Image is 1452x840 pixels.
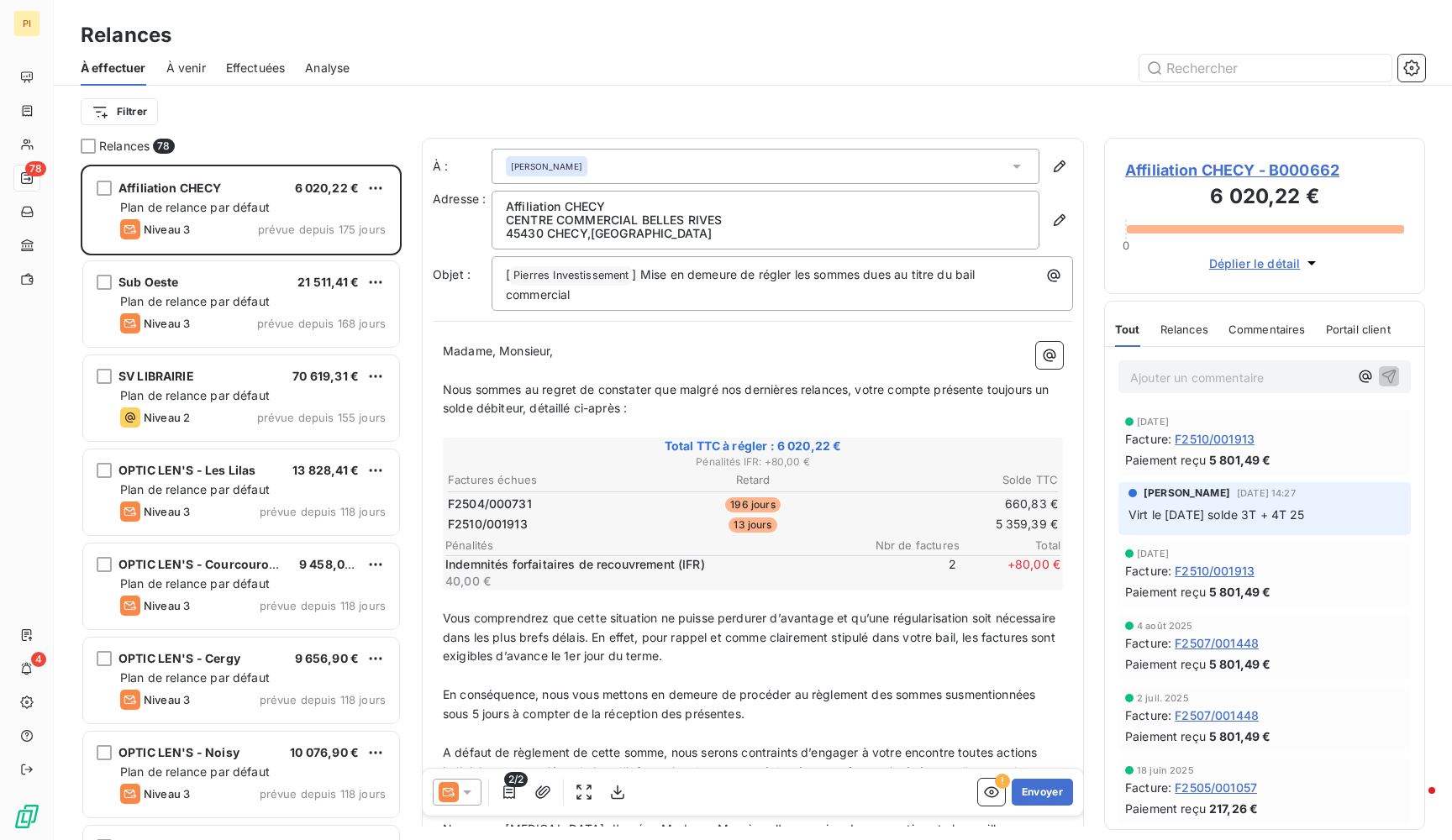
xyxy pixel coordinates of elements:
[1125,800,1206,817] span: Paiement reçu
[260,599,386,612] span: prévue depuis 118 jours
[1175,779,1257,796] span: F2505/001057
[445,438,1060,454] span: Total TTC à régler : 6 020,22 €
[511,160,582,172] span: [PERSON_NAME]
[1209,800,1258,817] span: 217,26 €
[120,388,270,402] span: Plan de relance par défaut
[1139,55,1391,81] input: Rechercher
[1395,783,1435,823] iframe: Intercom live chat
[445,538,859,552] span: Pénalités
[260,693,386,706] span: prévue depuis 118 jours
[120,670,270,685] span: Plan de relance par défaut
[120,482,270,496] span: Plan de relance par défaut
[120,576,270,591] span: Plan de relance par défaut
[1209,255,1301,272] span: Déplier le détail
[506,213,1025,227] p: CENTRE COMMERCIAL BELLES RIVES
[299,557,364,571] span: 9 458,00 €
[1115,323,1140,336] span: Tout
[1160,323,1208,336] span: Relances
[1175,430,1255,448] span: F2510/001913
[260,787,386,801] span: prévue depuis 118 jours
[1144,486,1230,501] span: [PERSON_NAME]
[729,517,776,533] span: 13 jours
[1175,706,1259,724] span: F2507/001448
[81,60,146,76] span: À effectuer
[1175,562,1255,580] span: F2510/001913
[433,267,471,281] span: Objet :
[226,60,286,76] span: Effectuées
[118,275,178,289] span: Sub Oeste
[166,60,206,76] span: À venir
[144,317,190,330] span: Niveau 3
[443,382,1053,416] span: Nous sommes au regret de constater que malgré nos dernières relances, votre compte présente toujo...
[25,161,46,176] span: 78
[960,538,1060,552] span: Total
[257,411,386,424] span: prévue depuis 155 jours
[433,192,486,206] span: Adresse :
[292,369,359,383] span: 70 619,31 €
[443,822,1023,836] span: Nous vous [MEDICAL_DATA] d’agréer, Madame, Monsieur, l'expression de nos sentiments les meilleurs.
[144,505,190,518] span: Niveau 3
[856,471,1059,489] th: Solde TTC
[257,317,386,330] span: prévue depuis 168 jours
[855,556,956,590] span: 2
[1125,727,1206,745] span: Paiement reçu
[1209,727,1271,745] span: 5 801,49 €
[433,158,492,175] label: À :
[960,556,1060,590] span: + 80,00 €
[725,497,780,512] span: 196 jours
[1137,417,1169,427] span: [DATE]
[504,772,528,787] span: 2/2
[1125,451,1206,469] span: Paiement reçu
[506,267,510,281] span: [
[118,181,222,195] span: Affiliation CHECY
[1125,779,1171,796] span: Facture :
[120,294,270,308] span: Plan de relance par défaut
[144,693,190,706] span: Niveau 3
[1123,239,1129,252] span: 0
[445,556,852,573] p: Indemnités forfaitaires de recouvrement (IFR)
[1125,706,1171,724] span: Facture :
[651,471,854,489] th: Retard
[118,745,239,759] span: OPTIC LEN'S - Noisy
[81,165,402,840] div: grid
[1209,655,1271,673] span: 5 801,49 €
[118,651,240,665] span: OPTIC LEN'S - Cergy
[448,516,528,533] span: F2510/001913
[506,227,1025,240] p: 45430 CHECY , [GEOGRAPHIC_DATA]
[447,471,650,489] th: Factures échues
[1204,254,1326,273] button: Déplier le détail
[1012,779,1073,806] button: Envoyer
[258,223,386,236] span: prévue depuis 175 jours
[144,599,190,612] span: Niveau 3
[144,411,190,424] span: Niveau 2
[1125,430,1171,448] span: Facture :
[13,10,40,37] div: PI
[856,495,1059,513] td: 660,83 €
[1137,549,1169,559] span: [DATE]
[13,803,40,830] img: Logo LeanPay
[1209,451,1271,469] span: 5 801,49 €
[295,651,360,665] span: 9 656,90 €
[1125,159,1404,181] span: Affiliation CHECY - B000662
[448,496,532,512] span: F2504/000731
[506,200,1025,213] p: Affiliation CHECY
[144,787,190,801] span: Niveau 3
[292,463,359,477] span: 13 828,41 €
[144,223,190,236] span: Niveau 3
[859,538,960,552] span: Nbr de factures
[81,98,158,125] button: Filtrer
[153,139,174,154] span: 78
[118,463,255,477] span: OPTIC LEN'S - Les Lilas
[443,344,554,358] span: Madame, Monsieur,
[99,138,150,155] span: Relances
[1128,507,1305,522] span: Virt le [DATE] solde 3T + 4T 25
[445,573,852,590] p: 40,00 €
[443,611,1059,664] span: Vous comprendrez que cette situation ne puisse perdurer d’avantage et qu’une régularisation soit ...
[511,266,631,286] span: Pierres Investissement
[1125,634,1171,652] span: Facture :
[443,687,1039,721] span: En conséquence, nous vous mettons en demeure de procéder au règlement des sommes susmentionnées s...
[1137,765,1194,775] span: 18 juin 2025
[1228,323,1306,336] span: Commentaires
[295,181,360,195] span: 6 020,22 €
[1175,634,1259,652] span: F2507/001448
